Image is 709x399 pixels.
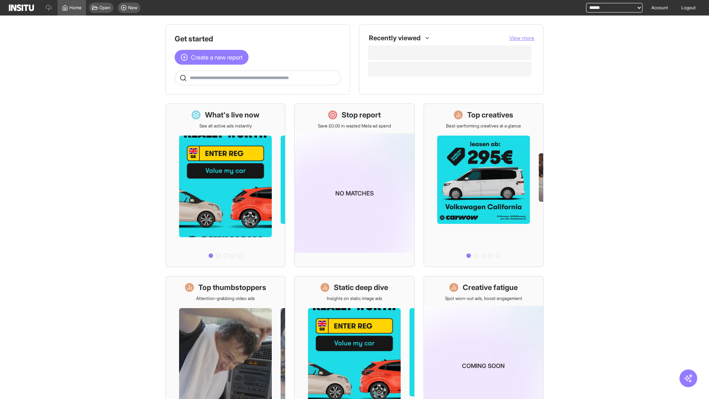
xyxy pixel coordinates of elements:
[424,103,544,267] a: Top creativesBest-performing creatives at a glance
[69,5,82,11] span: Home
[509,34,534,42] button: View more
[175,34,341,44] h1: Get started
[318,123,391,129] p: Save £0.00 in wasted Meta ad spend
[198,282,266,293] h1: Top thumbstoppers
[294,103,414,267] a: Stop reportSave £0.00 in wasted Meta ad spendNo matches
[334,282,388,293] h1: Static deep dive
[205,110,260,120] h1: What's live now
[165,103,285,267] a: What's live nowSee all active ads instantly
[342,110,381,120] h1: Stop report
[99,5,110,11] span: Open
[9,4,34,11] img: Logo
[196,296,255,301] p: Attention-grabbing video ads
[295,133,414,253] img: coming-soon-gradient_kfitwp.png
[446,123,521,129] p: Best-performing creatives at a glance
[128,5,137,11] span: New
[327,296,382,301] p: Insights on static image ads
[175,50,249,65] button: Create a new report
[509,35,534,41] span: View more
[199,123,252,129] p: See all active ads instantly
[467,110,513,120] h1: Top creatives
[191,53,243,62] span: Create a new report
[335,189,374,198] p: No matches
